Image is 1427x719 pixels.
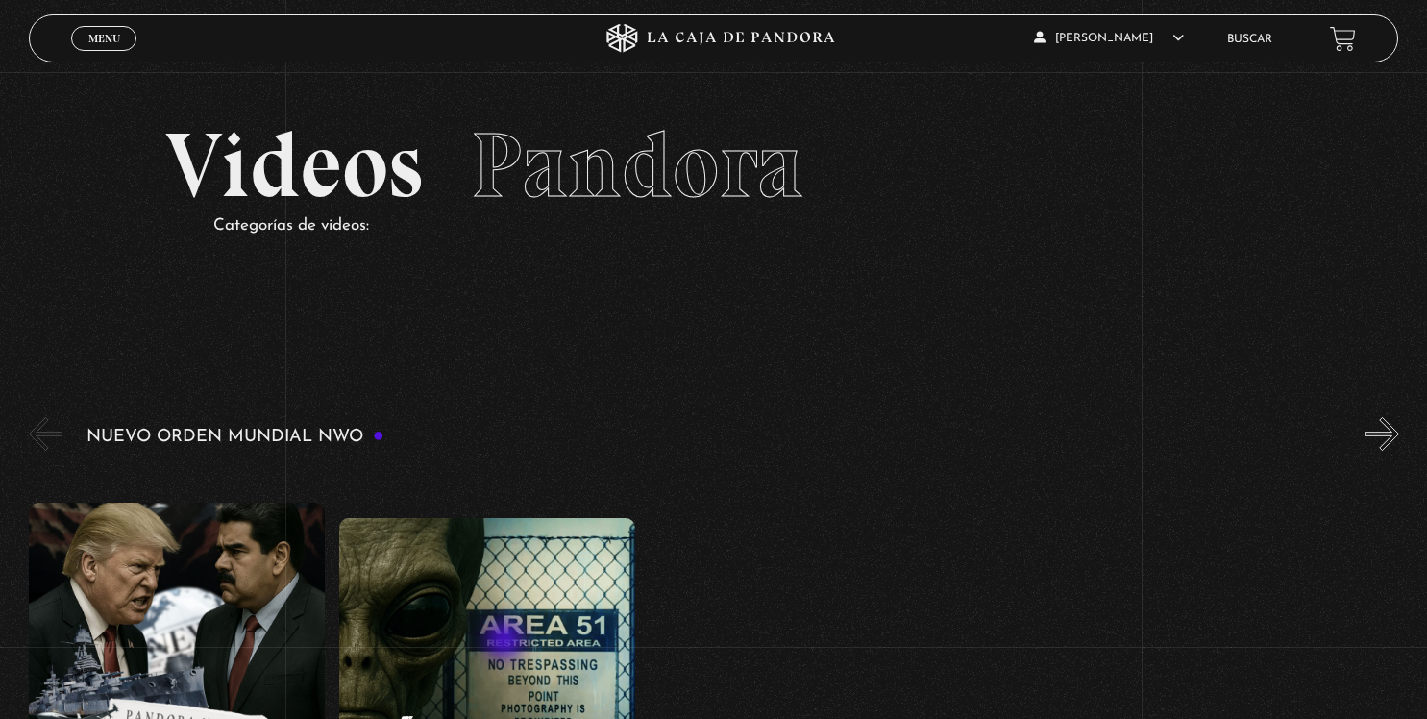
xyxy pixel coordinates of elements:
[1365,417,1399,451] button: Next
[29,417,62,451] button: Previous
[1034,33,1184,44] span: [PERSON_NAME]
[88,33,120,44] span: Menu
[86,428,384,446] h3: Nuevo Orden Mundial NWO
[82,49,127,62] span: Cerrar
[1330,25,1356,51] a: View your shopping cart
[1227,34,1272,45] a: Buscar
[165,120,1262,211] h2: Videos
[471,111,803,220] span: Pandora
[213,211,1262,241] p: Categorías de videos:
